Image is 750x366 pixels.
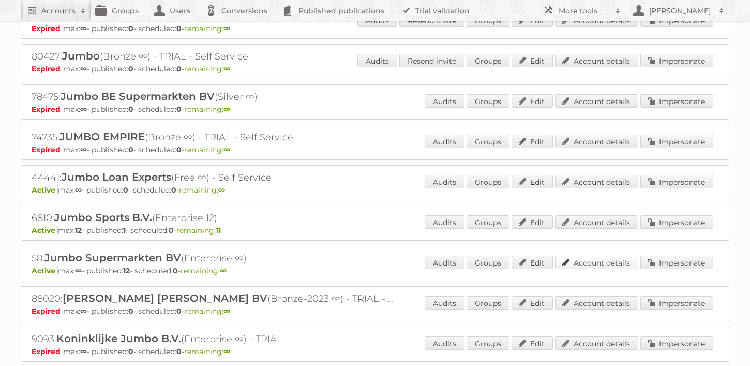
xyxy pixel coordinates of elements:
strong: 0 [128,347,133,356]
h2: 58: (Enterprise ∞) [32,252,394,265]
a: Account details [555,256,638,269]
span: remaining: [184,306,230,316]
a: Impersonate [640,135,713,148]
a: Edit [512,296,553,310]
span: Koninklijke Jumbo B.V. [56,332,181,345]
a: Groups [467,54,509,67]
p: max: - published: - scheduled: - [32,105,718,114]
span: remaining: [184,347,230,356]
a: Account details [555,336,638,350]
span: Jumbo Supermarkten BV [44,252,181,264]
span: Active [32,226,58,235]
span: Jumbo [62,50,100,62]
strong: 12 [123,266,130,275]
strong: 0 [176,24,182,33]
a: Edit [512,94,553,108]
span: Active [32,185,58,195]
a: Groups [467,256,509,269]
strong: ∞ [223,105,230,114]
p: max: - published: - scheduled: - [32,266,718,275]
strong: 0 [176,64,182,74]
a: Edit [512,54,553,67]
a: Resend invite [399,54,464,67]
span: Jumbo Loan Experts [62,171,171,183]
a: Account details [555,54,638,67]
a: Impersonate [640,215,713,229]
span: remaining: [184,24,230,33]
a: Audits [357,54,397,67]
a: Impersonate [640,296,713,310]
span: remaining: [176,226,221,235]
a: Edit [512,336,553,350]
a: Edit [512,135,553,148]
strong: 0 [128,24,133,33]
a: Account details [555,296,638,310]
strong: 0 [176,306,182,316]
strong: ∞ [223,306,230,316]
strong: 0 [176,347,182,356]
a: Groups [467,215,509,229]
strong: ∞ [80,105,87,114]
strong: 0 [128,105,133,114]
h2: 88020: (Bronze-2023 ∞) - TRIAL - Self Service [32,292,394,305]
p: max: - published: - scheduled: - [32,226,718,235]
strong: ∞ [75,266,82,275]
a: Groups [467,94,509,108]
a: Audits [425,296,464,310]
a: Account details [555,175,638,188]
a: Audits [425,94,464,108]
span: Expired [32,347,63,356]
span: [PERSON_NAME] [PERSON_NAME] BV [63,292,267,304]
strong: 0 [123,185,128,195]
strong: ∞ [80,145,87,154]
strong: ∞ [223,24,230,33]
strong: ∞ [80,24,87,33]
a: Audits [425,135,464,148]
p: max: - published: - scheduled: - [32,185,718,195]
span: JUMBO EMPIRE [59,130,145,143]
a: Impersonate [640,336,713,350]
a: Audits [425,215,464,229]
a: Account details [555,94,638,108]
a: Audits [425,256,464,269]
h2: 78475: (Silver ∞) [32,90,394,104]
h2: 6810: (Enterprise 12) [32,211,394,225]
h2: Accounts [41,6,76,16]
p: max: - published: - scheduled: - [32,145,718,154]
span: Jumbo BE Supermarkten BV [61,90,215,103]
strong: 0 [128,64,133,74]
p: max: - published: - scheduled: - [32,64,718,74]
strong: ∞ [80,347,87,356]
h2: More tools [559,6,610,16]
strong: 0 [176,145,182,154]
strong: 1 [123,226,126,235]
h2: 80427: (Bronze ∞) - TRIAL - Self Service [32,50,394,63]
a: Groups [467,175,509,188]
a: Impersonate [640,256,713,269]
strong: ∞ [218,185,225,195]
strong: 11 [216,226,221,235]
strong: ∞ [220,266,227,275]
span: remaining: [179,185,225,195]
p: max: - published: - scheduled: - [32,347,718,356]
a: Account details [555,135,638,148]
a: Audits [425,336,464,350]
h2: 44441: (Free ∞) - Self Service [32,171,394,184]
span: remaining: [184,64,230,74]
a: Edit [512,175,553,188]
strong: ∞ [223,347,230,356]
a: Groups [467,296,509,310]
span: Expired [32,24,63,33]
strong: 0 [176,105,182,114]
span: Jumbo Sports B.V. [54,211,152,224]
strong: 12 [75,226,82,235]
strong: ∞ [75,185,82,195]
a: Edit [512,215,553,229]
a: Audits [425,175,464,188]
span: remaining: [181,266,227,275]
a: Impersonate [640,54,713,67]
a: Groups [467,135,509,148]
a: Account details [555,215,638,229]
span: remaining: [184,145,230,154]
strong: 0 [169,226,174,235]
